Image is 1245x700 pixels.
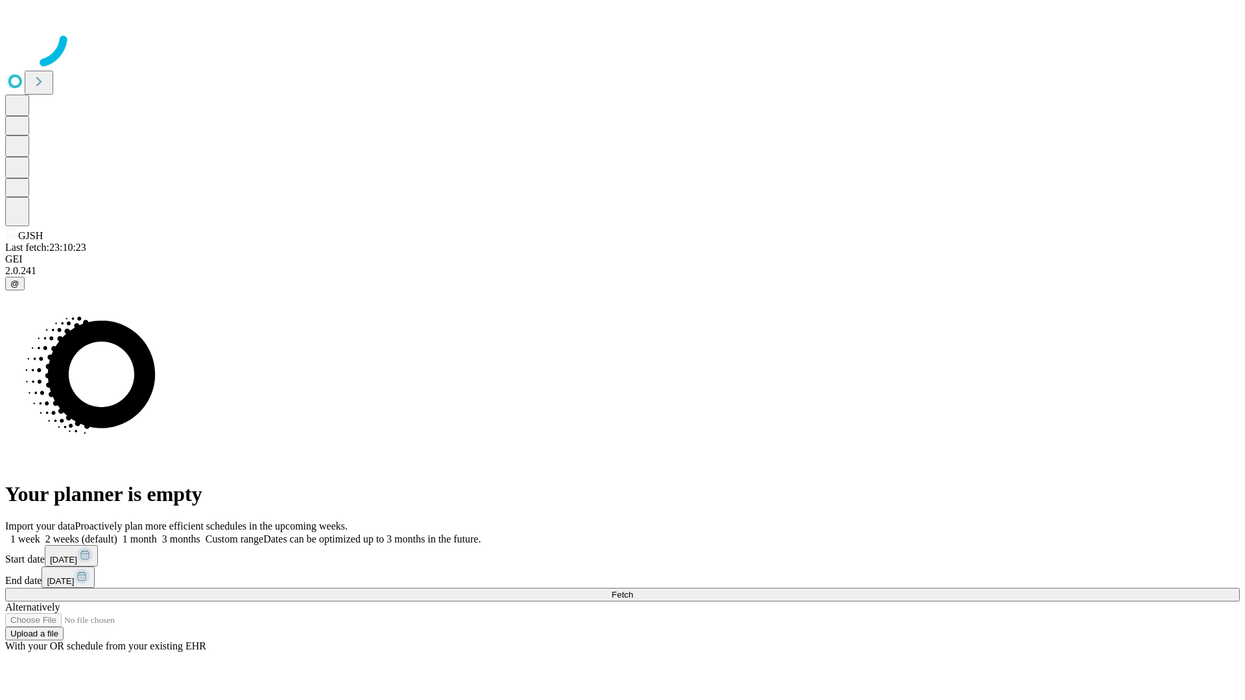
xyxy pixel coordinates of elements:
[611,590,633,600] span: Fetch
[5,566,1240,588] div: End date
[206,533,263,544] span: Custom range
[45,533,117,544] span: 2 weeks (default)
[5,627,64,640] button: Upload a file
[5,265,1240,277] div: 2.0.241
[5,277,25,290] button: @
[5,242,86,253] span: Last fetch: 23:10:23
[5,545,1240,566] div: Start date
[263,533,480,544] span: Dates can be optimized up to 3 months in the future.
[45,545,98,566] button: [DATE]
[5,588,1240,601] button: Fetch
[47,576,74,586] span: [DATE]
[123,533,157,544] span: 1 month
[5,520,75,531] span: Import your data
[10,279,19,288] span: @
[10,533,40,544] span: 1 week
[5,253,1240,265] div: GEI
[41,566,95,588] button: [DATE]
[162,533,200,544] span: 3 months
[18,230,43,241] span: GJSH
[5,482,1240,506] h1: Your planner is empty
[50,555,77,565] span: [DATE]
[5,601,60,612] span: Alternatively
[75,520,348,531] span: Proactively plan more efficient schedules in the upcoming weeks.
[5,640,206,651] span: With your OR schedule from your existing EHR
